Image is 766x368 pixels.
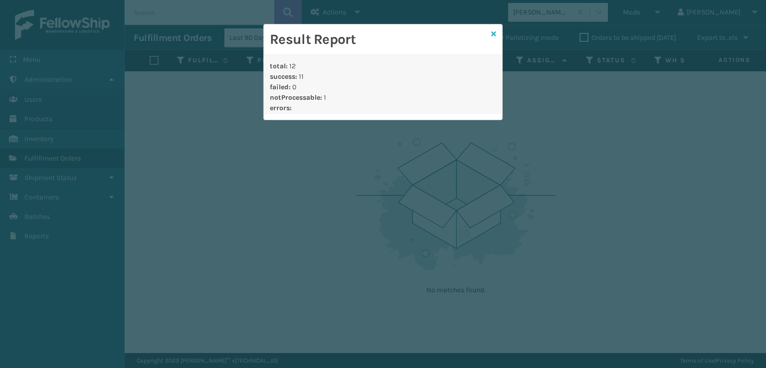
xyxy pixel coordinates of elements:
span: 12 [289,62,296,70]
strong: errors : [270,104,292,112]
h2: Result Report [270,30,487,48]
strong: notProcessable : [270,93,322,102]
strong: failed : [270,83,291,91]
span: 0 [292,83,296,91]
strong: success : [270,72,297,81]
span: 11 [299,72,304,81]
strong: total : [270,62,288,70]
span: 1 [324,93,326,102]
